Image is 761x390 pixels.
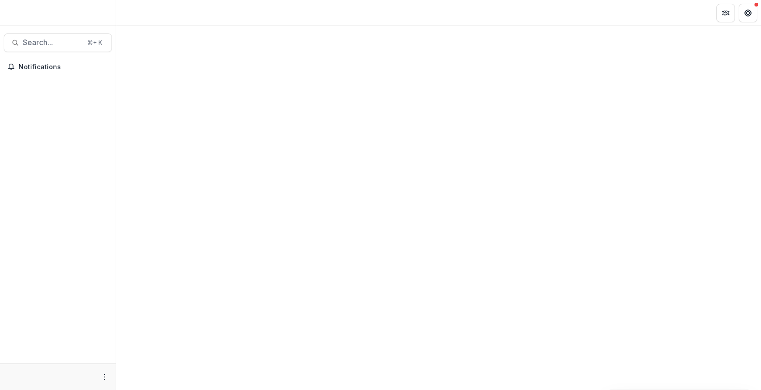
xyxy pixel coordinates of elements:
div: ⌘ + K [85,38,104,48]
button: Notifications [4,59,112,74]
span: Notifications [19,63,108,71]
nav: breadcrumb [120,6,159,20]
button: Partners [716,4,735,22]
span: Search... [23,38,82,47]
button: Search... [4,33,112,52]
button: More [99,371,110,383]
button: Get Help [739,4,757,22]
